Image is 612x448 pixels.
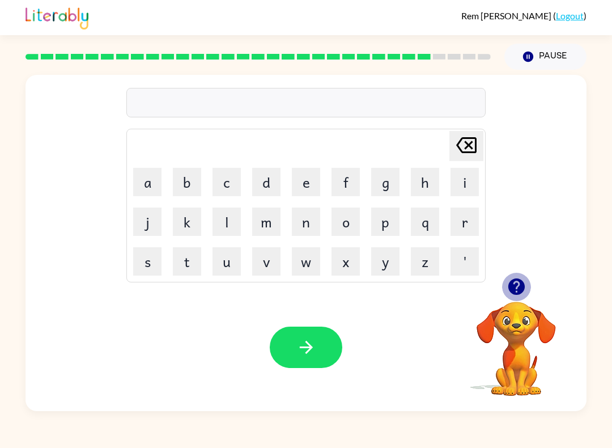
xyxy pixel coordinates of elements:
[371,168,399,196] button: g
[331,247,360,276] button: x
[371,208,399,236] button: p
[461,10,586,21] div: ( )
[252,168,280,196] button: d
[173,247,201,276] button: t
[331,168,360,196] button: f
[212,168,241,196] button: c
[252,208,280,236] button: m
[371,247,399,276] button: y
[460,284,573,398] video: Your browser must support playing .mp4 files to use Literably. Please try using another browser.
[292,168,320,196] button: e
[133,208,161,236] button: j
[252,247,280,276] button: v
[212,247,241,276] button: u
[411,247,439,276] button: z
[504,44,586,70] button: Pause
[292,208,320,236] button: n
[173,168,201,196] button: b
[450,168,479,196] button: i
[292,247,320,276] button: w
[411,208,439,236] button: q
[133,247,161,276] button: s
[173,208,201,236] button: k
[461,10,553,21] span: Rem [PERSON_NAME]
[450,208,479,236] button: r
[331,208,360,236] button: o
[556,10,584,21] a: Logout
[411,168,439,196] button: h
[212,208,241,236] button: l
[25,5,88,29] img: Literably
[133,168,161,196] button: a
[450,247,479,276] button: '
